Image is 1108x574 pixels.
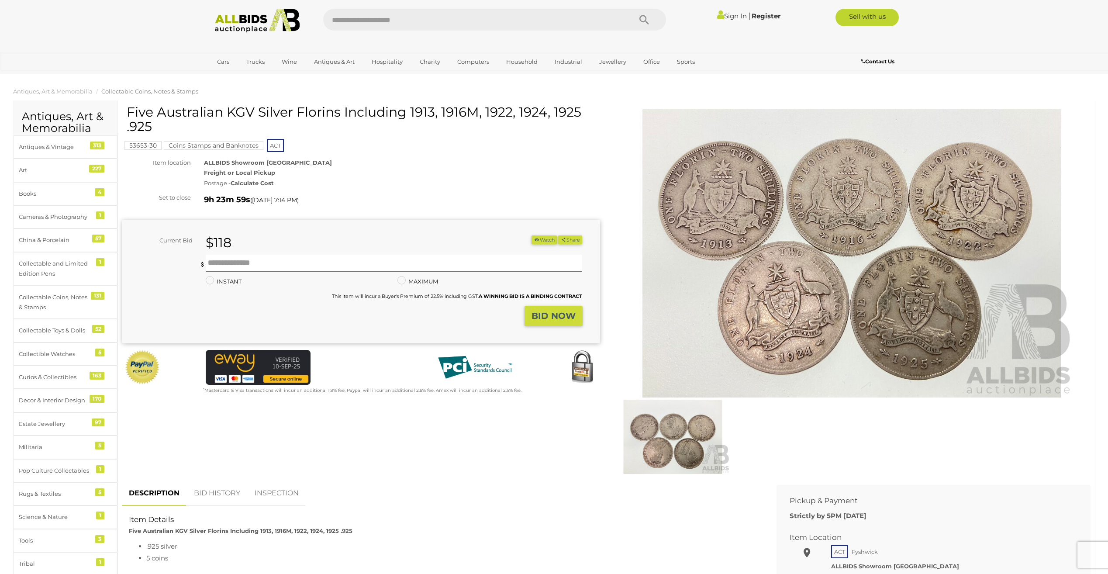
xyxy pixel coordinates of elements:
div: Rugs & Textiles [19,489,91,499]
a: Collectable Coins, Notes & Stamps 131 [13,286,117,319]
a: Industrial [549,55,588,69]
a: Tools 3 [13,529,117,552]
a: Antiques & Art [308,55,360,69]
a: Contact Us [861,57,897,66]
div: Postage - [204,178,600,188]
a: Sell with us [835,9,899,26]
div: Current Bid [122,235,199,246]
strong: Calculate Cost [231,180,274,187]
span: | [748,11,750,21]
div: 57 [92,235,104,242]
div: Tools [19,536,91,546]
div: Books [19,189,91,199]
label: MAXIMUM [397,277,438,287]
div: Set to close [116,193,197,203]
strong: ALLBIDS Showroom [GEOGRAPHIC_DATA] [831,563,959,570]
a: Curios & Collectibles 163 [13,366,117,389]
div: Collectable Coins, Notes & Stamps [19,292,91,313]
b: A WINNING BID IS A BINDING CONTRACT [479,293,582,299]
b: Strictly by 5PM [DATE] [790,512,866,520]
img: Five Australian KGV Silver Florins Including 1913, 1916M, 1922, 1924, 1925 .925 [615,400,730,474]
mark: 53653-30 [124,141,162,150]
span: ACT [831,545,848,558]
div: 1 [96,558,104,566]
button: Search [622,9,666,31]
a: Cameras & Photography 1 [13,205,117,228]
div: 313 [90,142,104,149]
h1: Five Australian KGV Silver Florins Including 1913, 1916M, 1922, 1924, 1925 .925 [127,105,598,134]
div: Pop Culture Collectables [19,466,91,476]
a: China & Porcelain 57 [13,228,117,252]
a: [GEOGRAPHIC_DATA] [211,69,285,83]
div: 5 [95,488,104,496]
div: Curios & Collectibles [19,372,91,382]
h2: Item Details [129,515,757,524]
a: Pop Culture Collectables 1 [13,459,117,482]
h2: Antiques, Art & Memorabilia [22,111,109,135]
a: BID HISTORY [187,481,247,506]
a: Decor & Interior Design 170 [13,389,117,412]
div: Cameras & Photography [19,212,91,222]
a: DESCRIPTION [122,481,186,506]
a: Jewellery [594,55,632,69]
a: Wine [276,55,303,69]
div: Art [19,165,91,175]
mark: Coins Stamps and Banknotes [164,141,263,150]
div: Science & Nature [19,512,91,522]
div: 52 [92,325,104,333]
a: Household [500,55,543,69]
a: Books 4 [13,182,117,205]
span: Fyshwick [849,546,880,557]
strong: BID NOW [532,311,576,321]
div: 227 [89,165,104,173]
a: Office [638,55,666,69]
a: Collectable Toys & Dolls 52 [13,319,117,342]
a: Rugs & Textiles 5 [13,482,117,505]
h2: Item Location [790,533,1064,542]
a: Antiques, Art & Memorabilia [13,88,93,95]
div: 163 [90,372,104,380]
li: .925 silver [146,540,757,552]
div: 1 [96,465,104,473]
div: Collectable and Limited Edition Pens [19,259,91,279]
div: 5 [95,349,104,356]
div: 1 [96,211,104,219]
small: Mastercard & Visa transactions will incur an additional 1.9% fee. Paypal will incur an additional... [203,387,521,393]
li: 5 coins [146,552,757,564]
span: ACT [267,139,284,152]
a: Charity [414,55,446,69]
a: Trucks [241,55,270,69]
div: Collectible Watches [19,349,91,359]
div: 1 [96,512,104,519]
button: Watch [532,235,557,245]
a: Computers [452,55,495,69]
div: 170 [90,395,104,403]
div: 3 [95,535,104,543]
a: Militaria 5 [13,436,117,459]
div: 1 [96,258,104,266]
small: This Item will incur a Buyer's Premium of 22.5% including GST. [332,293,582,299]
a: Collectible Watches 5 [13,342,117,366]
span: Collectable Coins, Notes & Stamps [101,88,198,95]
div: Decor & Interior Design [19,395,91,405]
li: Watch this item [532,235,557,245]
a: Register [752,12,780,20]
div: Militaria [19,442,91,452]
div: Estate Jewellery [19,419,91,429]
a: 53653-30 [124,142,162,149]
a: Science & Nature 1 [13,505,117,529]
img: Official PayPal Seal [124,350,160,385]
a: INSPECTION [248,481,305,506]
div: Tribal [19,559,91,569]
div: 5 [95,442,104,450]
b: Contact Us [861,58,894,65]
h2: Pickup & Payment [790,497,1064,505]
a: Collectable and Limited Edition Pens 1 [13,252,117,286]
label: INSTANT [206,277,242,287]
strong: ALLBIDS Showroom [GEOGRAPHIC_DATA] [204,159,332,166]
button: BID NOW [525,306,583,326]
div: Antiques & Vintage [19,142,91,152]
a: Sign In [717,12,747,20]
button: Share [558,235,582,245]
